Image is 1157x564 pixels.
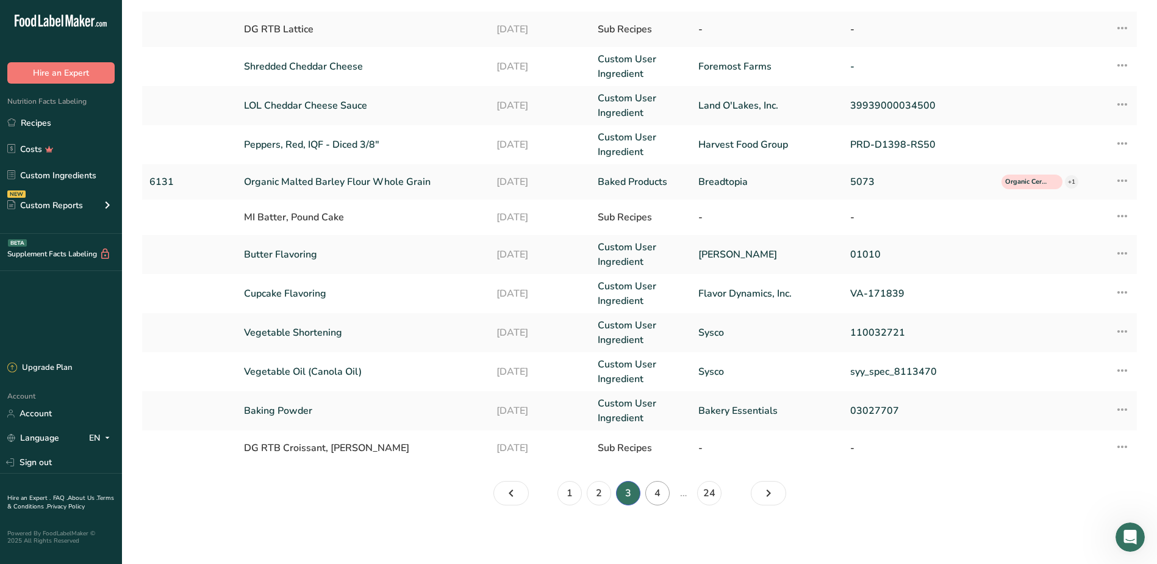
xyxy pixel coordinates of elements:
a: [PERSON_NAME] [698,247,835,262]
a: VA-171839 [850,286,987,301]
div: - [698,210,835,225]
a: Peppers, Red, IQF - Diced 3/8" [244,137,482,152]
div: [DATE] [496,22,583,37]
a: Custom User Ingredient [598,357,684,386]
a: Page 1. [557,481,582,505]
a: Language [7,427,59,449]
div: [DATE] [496,441,583,455]
a: Custom User Ingredient [598,279,684,308]
a: Page 2. [493,481,529,505]
a: Page 4. [645,481,670,505]
div: - [850,210,987,225]
a: Page 4. [751,481,786,505]
div: Custom Reports [7,199,83,212]
a: Privacy Policy [47,502,85,511]
a: [DATE] [496,137,583,152]
button: Hire an Expert [7,62,115,84]
div: MI Batter, Pound Cake [244,210,482,225]
div: Sub Recipes [598,210,684,225]
div: - [698,22,835,37]
a: Sysco [698,364,835,379]
div: Sub Recipes [598,22,684,37]
a: [DATE] [496,247,583,262]
a: 01010 [850,247,987,262]
div: - [850,441,987,455]
a: Custom User Ingredient [598,240,684,269]
a: FAQ . [53,494,68,502]
a: Breadtopia [698,175,835,189]
a: [DATE] [496,59,583,74]
a: Flavor Dynamics, Inc. [698,286,835,301]
a: About Us . [68,494,97,502]
a: 5073 [850,175,987,189]
a: Custom User Ingredient [598,91,684,120]
a: [DATE] [496,364,583,379]
a: Terms & Conditions . [7,494,114,511]
div: +1 [1065,175,1078,189]
a: Hire an Expert . [7,494,51,502]
a: [DATE] [496,175,583,189]
a: [DATE] [496,325,583,340]
a: [DATE] [496,98,583,113]
div: [DATE] [496,210,583,225]
a: [DATE] [496,286,583,301]
a: Butter Flavoring [244,247,482,262]
div: - [698,441,835,455]
div: - [850,22,987,37]
a: Foremost Farms [698,59,835,74]
a: 39939000034500 [850,98,987,113]
a: 6131 [149,175,229,189]
a: 03027707 [850,403,987,418]
a: - [850,59,987,74]
a: [DATE] [496,403,583,418]
a: Page 2. [587,481,611,505]
a: PRD-D1398-RS50 [850,137,987,152]
div: EN [89,431,115,446]
div: BETA [8,239,27,247]
div: DG RTB Croissant, [PERSON_NAME] [244,441,482,455]
a: LOL Cheddar Cheese Sauce [244,98,482,113]
a: Custom User Ingredient [598,396,684,425]
a: Sysco [698,325,835,340]
div: DG RTB Lattice [244,22,482,37]
a: Custom User Ingredient [598,130,684,159]
a: Organic Malted Barley Flour Whole Grain [244,175,482,189]
div: Powered By FoodLabelMaker © 2025 All Rights Reserved [7,530,115,544]
a: Cupcake Flavoring [244,286,482,301]
div: Upgrade Plan [7,362,72,374]
iframe: Intercom live chat [1116,522,1145,552]
a: Harvest Food Group [698,137,835,152]
a: Custom User Ingredient [598,318,684,347]
a: Custom User Ingredient [598,52,684,81]
a: Vegetable Shortening [244,325,482,340]
a: Bakery Essentials [698,403,835,418]
a: Vegetable Oil (Canola Oil) [244,364,482,379]
div: NEW [7,190,26,198]
a: Shredded Cheddar Cheese [244,59,482,74]
a: Baking Powder [244,403,482,418]
div: Sub Recipes [598,441,684,455]
a: Page 24. [697,481,722,505]
span: Organic Certified [1005,177,1048,187]
a: Land O'Lakes, Inc. [698,98,835,113]
a: syy_spec_8113470 [850,364,987,379]
a: Baked Products [598,175,684,189]
a: 110032721 [850,325,987,340]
